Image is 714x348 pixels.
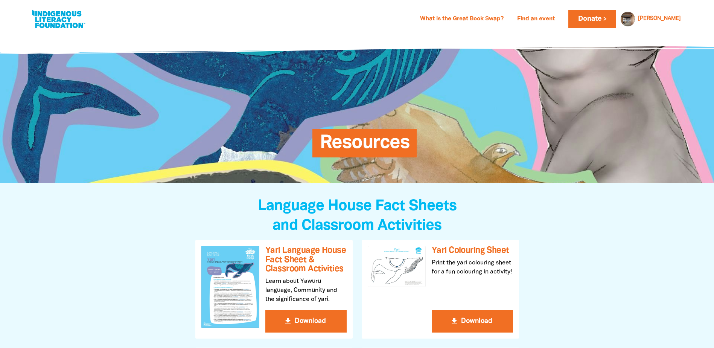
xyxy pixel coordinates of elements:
span: Language House Fact Sheets [258,199,457,213]
span: Resources [320,134,410,157]
h3: Yari Language House Fact Sheet & Classroom Activities [265,246,347,274]
span: and Classroom Activities [273,219,441,233]
a: What is the Great Book Swap? [416,13,508,25]
img: Yari Colouring Sheet [368,246,426,287]
button: get_app Download [432,310,513,333]
h3: Yari Colouring Sheet [432,246,513,255]
a: [PERSON_NAME] [638,16,681,21]
i: get_app [450,317,459,326]
img: Yari Language House Fact Sheet & Classroom Activities [201,246,259,328]
button: get_app Download [265,310,347,333]
a: Find an event [513,13,559,25]
a: Donate [568,10,616,28]
i: get_app [283,317,292,326]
